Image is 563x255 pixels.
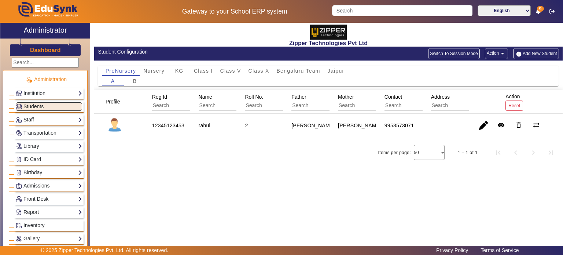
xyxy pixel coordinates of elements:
span: Mother [338,94,354,100]
span: Class X [249,68,269,73]
div: Father [289,90,366,113]
span: Profile [106,99,120,105]
span: Address [431,94,450,100]
p: Administration [9,76,84,83]
div: Contact [382,90,459,113]
div: 9953573071 [384,122,414,129]
button: Switch To Session Mode [428,48,480,59]
button: Action [485,48,508,59]
a: Terms of Service [477,245,522,255]
span: Bengaluru Team [277,68,320,73]
h5: Gateway to your School ERP system [145,8,324,15]
div: Roll No. [242,90,320,113]
h2: Administrator [24,26,67,34]
div: [PERSON_NAME] [291,122,335,129]
button: Add New Student [513,48,559,59]
mat-icon: arrow_drop_down [499,50,506,57]
h2: Zipper Technologies Pvt Ltd [94,40,563,47]
div: Items per page: [378,149,411,156]
span: PreNursery [106,68,136,73]
div: Student Configuration [98,48,324,56]
div: 12345123453 [152,122,184,129]
a: Dashboard [30,46,61,54]
input: Search [338,101,404,110]
span: Contact [384,94,402,100]
div: 1 – 1 of 1 [458,149,478,156]
span: B [133,79,137,84]
mat-icon: sync_alt [533,121,540,129]
a: Inventory [16,221,82,230]
img: Administration.png [26,76,32,83]
button: First page [489,144,507,161]
span: Reg Id [152,94,167,100]
span: Roll No. [245,94,263,100]
span: Students [23,103,44,109]
div: [PERSON_NAME] [338,122,381,129]
div: Mother [335,90,413,113]
a: Students [16,102,82,111]
a: Administrator [0,23,90,39]
mat-icon: delete_outline [515,121,522,129]
a: Privacy Policy [433,245,472,255]
span: Class V [220,68,241,73]
span: A [111,79,115,84]
input: Search... [12,58,79,68]
span: Father [291,94,306,100]
input: Search [431,101,497,110]
div: Action [503,90,526,113]
img: 36227e3f-cbf6-4043-b8fc-b5c5f2957d0a [310,25,347,40]
input: Search [245,101,310,110]
button: Last page [542,144,560,161]
span: 9 [537,6,544,12]
span: KG [175,68,184,73]
div: 2 [245,122,248,129]
div: Reg Id [150,90,227,113]
input: Search [291,101,357,110]
span: Inventory [23,222,45,228]
mat-icon: remove_red_eye [497,121,505,129]
input: Search [384,101,450,110]
p: © 2025 Zipper Technologies Pvt. Ltd. All rights reserved. [41,247,169,254]
span: Name [199,94,212,100]
staff-with-status: rahul [199,123,210,128]
input: Search [199,101,264,110]
img: add-new-student.png [515,51,523,57]
div: Profile [103,95,129,108]
button: Reset [505,101,523,110]
img: Inventory.png [16,223,22,228]
button: Previous page [507,144,525,161]
img: Students.png [16,104,22,109]
div: Address [428,90,506,113]
button: Next page [525,144,542,161]
img: profile.png [106,116,124,135]
input: Search [152,101,218,110]
span: Nursery [143,68,165,73]
span: Jaipur [328,68,345,73]
h3: Dashboard [30,47,61,54]
span: Class I [194,68,213,73]
div: Name [196,90,273,113]
input: Search [332,5,472,16]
